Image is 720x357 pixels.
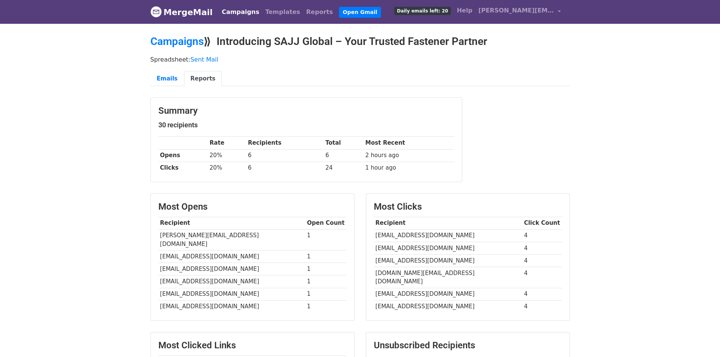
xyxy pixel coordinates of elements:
[305,250,347,263] td: 1
[158,162,208,174] th: Clicks
[158,275,305,288] td: [EMAIL_ADDRESS][DOMAIN_NAME]
[475,3,564,21] a: [PERSON_NAME][EMAIL_ADDRESS][DOMAIN_NAME]
[158,217,305,229] th: Recipient
[324,162,364,174] td: 24
[374,288,522,300] td: [EMAIL_ADDRESS][DOMAIN_NAME]
[150,4,213,20] a: MergeMail
[158,201,347,212] h3: Most Opens
[374,300,522,313] td: [EMAIL_ADDRESS][DOMAIN_NAME]
[246,162,324,174] td: 6
[522,288,562,300] td: 4
[190,56,218,63] a: Sent Mail
[522,254,562,267] td: 4
[374,217,522,229] th: Recipient
[158,340,347,351] h3: Most Clicked Links
[158,229,305,250] td: [PERSON_NAME][EMAIL_ADDRESS][DOMAIN_NAME]
[150,71,184,87] a: Emails
[324,137,364,149] th: Total
[522,242,562,254] td: 4
[158,250,305,263] td: [EMAIL_ADDRESS][DOMAIN_NAME]
[305,217,347,229] th: Open Count
[522,267,562,288] td: 4
[374,242,522,254] td: [EMAIL_ADDRESS][DOMAIN_NAME]
[158,149,208,162] th: Opens
[158,263,305,275] td: [EMAIL_ADDRESS][DOMAIN_NAME]
[246,149,324,162] td: 6
[158,288,305,300] td: [EMAIL_ADDRESS][DOMAIN_NAME]
[303,5,336,20] a: Reports
[158,121,454,129] h5: 30 recipients
[158,300,305,313] td: [EMAIL_ADDRESS][DOMAIN_NAME]
[305,300,347,313] td: 1
[364,137,454,149] th: Most Recent
[262,5,303,20] a: Templates
[374,340,562,351] h3: Unsubscribed Recipients
[219,5,262,20] a: Campaigns
[394,7,451,15] span: Daily emails left: 20
[324,149,364,162] td: 6
[454,3,475,18] a: Help
[374,229,522,242] td: [EMAIL_ADDRESS][DOMAIN_NAME]
[305,229,347,250] td: 1
[305,288,347,300] td: 1
[339,7,381,18] a: Open Gmail
[391,3,454,18] a: Daily emails left: 20
[478,6,554,15] span: [PERSON_NAME][EMAIL_ADDRESS][DOMAIN_NAME]
[150,35,570,48] h2: ⟫ Introducing SAJJ Global – Your Trusted Fastener Partner
[374,267,522,288] td: [DOMAIN_NAME][EMAIL_ADDRESS][DOMAIN_NAME]
[208,149,246,162] td: 20%
[158,105,454,116] h3: Summary
[184,71,222,87] a: Reports
[208,162,246,174] td: 20%
[364,162,454,174] td: 1 hour ago
[374,201,562,212] h3: Most Clicks
[246,137,324,149] th: Recipients
[150,6,162,17] img: MergeMail logo
[150,35,204,48] a: Campaigns
[305,275,347,288] td: 1
[305,263,347,275] td: 1
[374,254,522,267] td: [EMAIL_ADDRESS][DOMAIN_NAME]
[522,217,562,229] th: Click Count
[522,229,562,242] td: 4
[364,149,454,162] td: 2 hours ago
[208,137,246,149] th: Rate
[150,56,570,63] p: Spreadsheet:
[522,300,562,313] td: 4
